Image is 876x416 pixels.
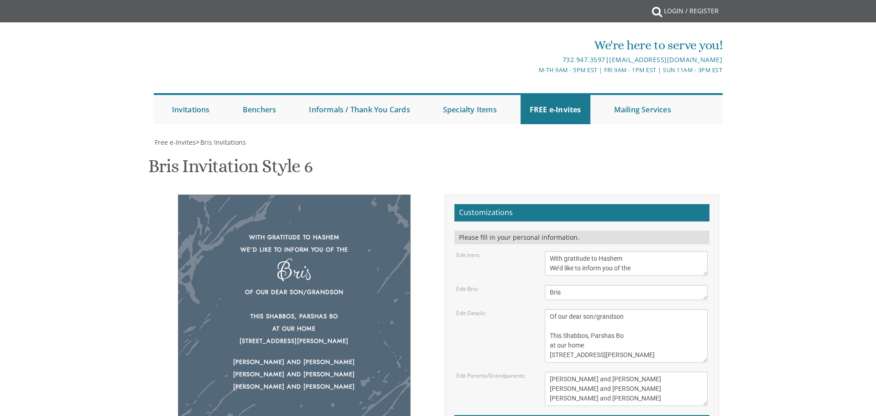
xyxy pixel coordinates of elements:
[197,265,392,277] div: Bris
[148,156,312,183] h1: Bris Invitation Style 6
[163,95,219,124] a: Invitations
[197,356,392,393] div: [PERSON_NAME] and [PERSON_NAME] [PERSON_NAME] and [PERSON_NAME] [PERSON_NAME] and [PERSON_NAME]
[434,95,506,124] a: Specialty Items
[155,138,196,147] span: Free e-Invites
[197,232,392,256] div: With gratitude to Hashem We’d like to inform you of the
[521,95,590,124] a: FREE e-Invites
[609,55,722,64] a: [EMAIL_ADDRESS][DOMAIN_NAME]
[545,309,708,363] textarea: Of our dear son/grandson This Shabbos, Parshas Bo at our home [STREET_ADDRESS][PERSON_NAME]
[545,285,708,300] textarea: Bris
[456,251,480,259] label: Edit Intro:
[344,36,722,54] div: We're here to serve you!
[199,138,246,147] a: Bris Invitations
[545,251,708,276] textarea: With gratitude to Hashem We’d like to inform you of the
[545,372,708,406] textarea: [PERSON_NAME] and [PERSON_NAME] [PERSON_NAME] and [PERSON_NAME] [PERSON_NAME] and [PERSON_NAME]
[300,95,419,124] a: Informals / Thank You Cards
[154,138,196,147] a: Free e-Invites
[197,286,392,347] div: Of our dear son/grandson This Shabbos, Parshas Bo at our home [STREET_ADDRESS][PERSON_NAME]
[196,138,246,147] span: >
[344,65,722,75] div: M-Th 9am - 5pm EST | Fri 9am - 1pm EST | Sun 11am - 3pm EST
[234,95,286,124] a: Benchers
[454,231,709,244] div: Please fill in your personal information.
[456,372,526,379] label: Edit Parents/Grandparents:
[605,95,680,124] a: Mailing Services
[456,309,486,317] label: Edit Details:
[456,285,479,293] label: Edit Bris:
[454,204,709,221] h2: Customizations
[200,138,246,147] span: Bris Invitations
[344,54,722,65] div: |
[563,55,605,64] a: 732.947.3597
